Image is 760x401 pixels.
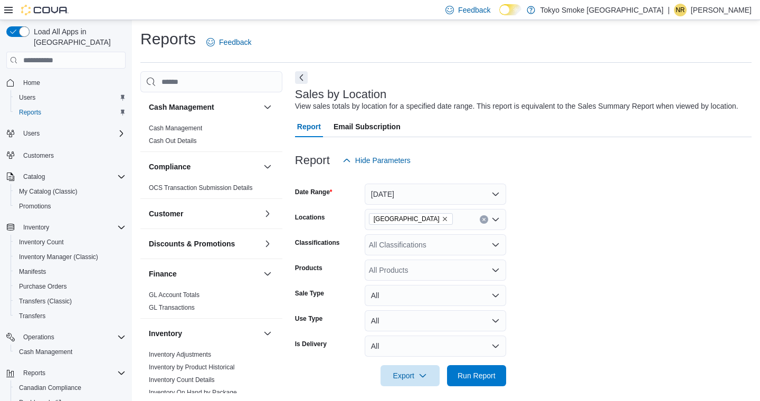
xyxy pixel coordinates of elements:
[295,238,340,247] label: Classifications
[15,236,126,249] span: Inventory Count
[149,389,237,396] a: Inventory On Hand by Package
[19,367,126,379] span: Reports
[458,370,496,381] span: Run Report
[2,169,130,184] button: Catalog
[140,28,196,50] h1: Reports
[19,93,35,102] span: Users
[19,149,58,162] a: Customers
[23,79,40,87] span: Home
[15,91,40,104] a: Users
[23,369,45,377] span: Reports
[11,250,130,264] button: Inventory Manager (Classic)
[149,388,237,397] span: Inventory On Hand by Package
[140,122,282,151] div: Cash Management
[19,170,49,183] button: Catalog
[149,208,183,219] h3: Customer
[15,251,102,263] a: Inventory Manager (Classic)
[295,154,330,167] h3: Report
[11,105,130,120] button: Reports
[374,214,440,224] span: [GEOGRAPHIC_DATA]
[676,4,685,16] span: NR
[15,91,126,104] span: Users
[149,161,191,172] h3: Compliance
[295,340,327,348] label: Is Delivery
[23,333,54,341] span: Operations
[295,101,738,112] div: View sales totals by location for a specified date range. This report is equivalent to the Sales ...
[295,213,325,222] label: Locations
[2,147,130,163] button: Customers
[11,294,130,309] button: Transfers (Classic)
[19,187,78,196] span: My Catalog (Classic)
[491,215,500,224] button: Open list of options
[480,215,488,224] button: Clear input
[2,330,130,345] button: Operations
[19,221,53,234] button: Inventory
[668,4,670,16] p: |
[19,312,45,320] span: Transfers
[261,327,274,340] button: Inventory
[15,200,126,213] span: Promotions
[23,129,40,138] span: Users
[149,364,235,371] a: Inventory by Product Historical
[540,4,664,16] p: Tokyo Smoke [GEOGRAPHIC_DATA]
[365,184,506,205] button: [DATE]
[19,268,46,276] span: Manifests
[11,309,130,323] button: Transfers
[15,346,77,358] a: Cash Management
[15,381,85,394] a: Canadian Compliance
[19,127,44,140] button: Users
[261,268,274,280] button: Finance
[15,295,76,308] a: Transfers (Classic)
[149,102,214,112] h3: Cash Management
[297,116,321,137] span: Report
[355,155,411,166] span: Hide Parameters
[295,314,322,323] label: Use Type
[2,220,130,235] button: Inventory
[140,182,282,198] div: Compliance
[149,137,197,145] span: Cash Out Details
[458,5,490,15] span: Feedback
[11,264,130,279] button: Manifests
[15,280,126,293] span: Purchase Orders
[261,237,274,250] button: Discounts & Promotions
[219,37,251,47] span: Feedback
[149,376,215,384] span: Inventory Count Details
[365,336,506,357] button: All
[149,328,182,339] h3: Inventory
[295,88,387,101] h3: Sales by Location
[261,207,274,220] button: Customer
[11,90,130,105] button: Users
[691,4,752,16] p: [PERSON_NAME]
[19,202,51,211] span: Promotions
[149,269,177,279] h3: Finance
[11,235,130,250] button: Inventory Count
[447,365,506,386] button: Run Report
[19,384,81,392] span: Canadian Compliance
[19,170,126,183] span: Catalog
[149,124,202,132] span: Cash Management
[23,223,49,232] span: Inventory
[15,106,126,119] span: Reports
[15,265,126,278] span: Manifests
[15,280,71,293] a: Purchase Orders
[149,304,195,311] a: GL Transactions
[19,297,72,305] span: Transfers (Classic)
[19,148,126,161] span: Customers
[19,77,44,89] a: Home
[15,310,50,322] a: Transfers
[19,367,50,379] button: Reports
[19,76,126,89] span: Home
[149,351,211,358] a: Inventory Adjustments
[387,365,433,386] span: Export
[19,282,67,291] span: Purchase Orders
[149,350,211,359] span: Inventory Adjustments
[15,265,50,278] a: Manifests
[15,381,126,394] span: Canadian Compliance
[202,32,255,53] a: Feedback
[149,291,199,299] a: GL Account Totals
[149,303,195,312] span: GL Transactions
[149,161,259,172] button: Compliance
[11,184,130,199] button: My Catalog (Classic)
